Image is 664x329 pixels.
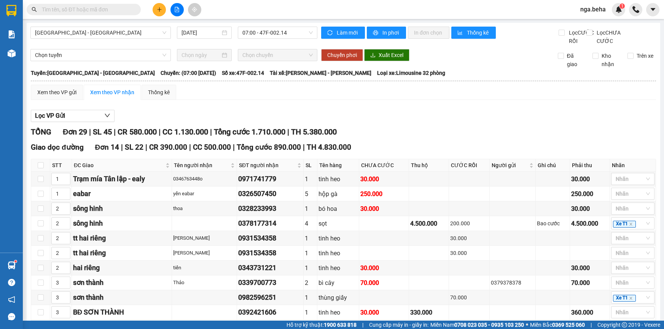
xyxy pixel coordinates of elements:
img: solution-icon [8,30,16,38]
td: yến eabar [172,187,237,201]
span: Cung cấp máy in - giấy in: [369,321,428,329]
img: phone-icon [632,6,639,13]
div: 0931534358 [238,233,302,244]
td: 0339700773 [237,275,304,290]
td: 0931534358 [237,246,304,261]
span: CC 1.130.000 [162,127,208,136]
span: Đơn 14 [95,143,119,152]
span: Tài xế: [PERSON_NAME] - [PERSON_NAME] [270,69,371,77]
img: warehouse-icon [8,261,16,269]
button: Lọc VP Gửi [31,110,115,122]
div: BĐ SƠN THÀNH [73,307,170,318]
td: 0392421606 [237,305,304,320]
div: Xem theo VP nhận [90,88,134,96]
td: tiến [172,261,237,275]
img: logo-vxr [6,5,16,16]
div: 0392421606 [238,307,302,318]
td: 0346763448o [172,172,237,187]
button: aim [188,3,201,16]
td: 0328233993 [237,201,304,216]
span: plus [157,7,162,12]
span: sync [327,30,334,36]
span: | [303,143,305,152]
td: 0343731221 [237,261,304,275]
div: 1 [305,174,316,184]
div: bó hoa [318,204,358,214]
span: bar-chart [457,30,464,36]
span: file-add [174,7,180,12]
span: Xe T1 [613,221,636,228]
span: CC 500.000 [193,143,231,152]
sup: 1 [619,3,625,9]
div: 0379378378 [491,278,534,287]
span: Trên xe [634,52,656,60]
span: | [121,143,123,152]
span: Lọc CHƯA CƯỚC [594,28,628,45]
span: | [189,143,191,152]
span: Chọn tuyến [35,49,166,61]
span: Giao dọc đường [31,143,84,152]
span: | [362,321,363,329]
th: STT [50,159,72,172]
div: bì cây [318,278,358,288]
div: 30.000 [571,204,608,214]
th: SL [304,159,317,172]
button: downloadXuất Excel [364,49,409,61]
div: 1 [305,263,316,273]
div: 1 [305,204,316,214]
div: 70.000 [571,278,608,288]
td: 0326507450 [237,187,304,201]
div: tiến [173,264,236,272]
div: 0326507450 [238,188,302,199]
div: 4.500.000 [410,219,447,228]
input: Tìm tên, số ĐT hoặc mã đơn [42,5,132,14]
span: Chọn chuyến [242,49,313,61]
div: tinh heo [318,248,358,258]
div: tinh heo [318,308,358,317]
div: [PERSON_NAME] [173,249,236,257]
sup: 1 [14,260,17,263]
span: Lọc CƯỚC RỒI [566,28,595,45]
div: tinh heo [318,174,358,184]
span: Hỗ trợ kỹ thuật: [287,321,357,329]
div: thùng giấy [318,293,358,302]
div: 30.000 [571,174,608,184]
span: SĐT người nhận [239,161,296,169]
span: TỔNG [31,127,51,136]
div: 30.000 [571,263,608,273]
button: plus [153,3,166,16]
td: anh xin [172,231,237,246]
span: TH 4.830.000 [307,143,351,152]
button: In đơn chọn [408,27,449,39]
span: SL 22 [125,143,143,152]
span: CR 390.000 [149,143,187,152]
span: download [370,52,376,59]
div: 30.000 [450,234,489,242]
strong: 0369 525 060 [552,322,585,328]
div: 0982596251 [238,292,302,303]
div: 0328233993 [238,203,302,214]
span: caret-down [650,6,656,13]
div: sọt [318,219,358,228]
div: 30.000 [360,204,407,214]
button: caret-down [646,3,659,16]
span: Tên người nhận [174,161,229,169]
span: Làm mới [337,28,359,37]
div: 1 [305,308,316,317]
div: Bao cước [537,219,568,228]
span: 07:00 - 47F-002.14 [242,27,313,38]
span: TH 5.380.000 [291,127,337,136]
span: search [32,7,37,12]
div: tt hai riêng [73,233,170,244]
span: | [159,127,161,136]
span: | [233,143,235,152]
span: aim [192,7,197,12]
span: printer [373,30,379,36]
div: 0378177314 [238,218,302,229]
img: icon-new-feature [615,6,622,13]
strong: 1900 633 818 [324,322,357,328]
td: 0971741779 [237,172,304,187]
div: 0346763448o [173,175,236,183]
span: question-circle [8,279,15,286]
div: Trạm mía Tân lập - ealy [73,174,170,184]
